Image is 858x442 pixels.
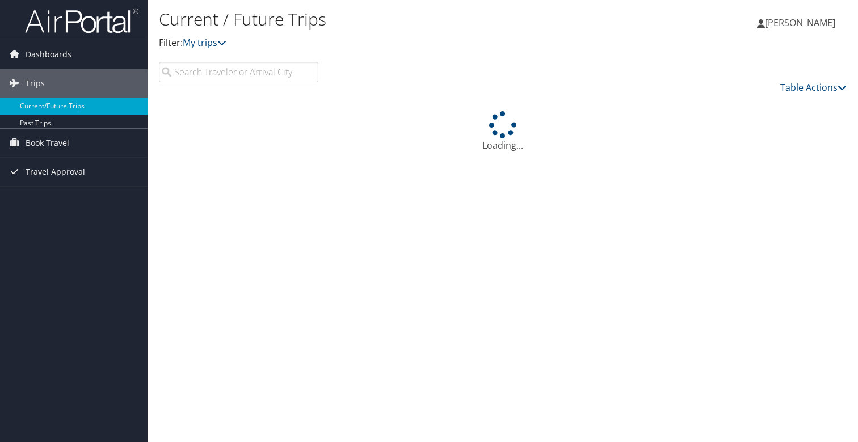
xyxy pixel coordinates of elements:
[26,158,85,186] span: Travel Approval
[159,36,617,50] p: Filter:
[159,111,847,152] div: Loading...
[25,7,138,34] img: airportal-logo.png
[780,81,847,94] a: Table Actions
[183,36,226,49] a: My trips
[765,16,835,29] span: [PERSON_NAME]
[159,7,617,31] h1: Current / Future Trips
[26,69,45,98] span: Trips
[159,62,318,82] input: Search Traveler or Arrival City
[26,129,69,157] span: Book Travel
[757,6,847,40] a: [PERSON_NAME]
[26,40,71,69] span: Dashboards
